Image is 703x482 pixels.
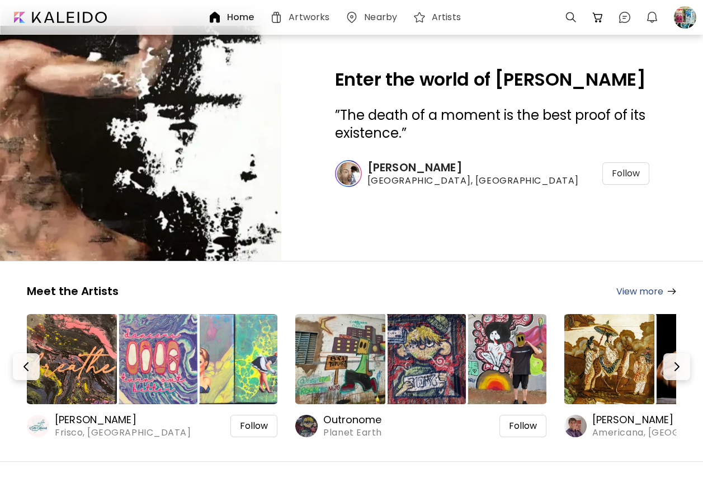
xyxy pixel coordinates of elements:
span: Follow [240,420,268,432]
img: bellIcon [645,11,659,24]
img: https://cdn.kaleido.art/CDN/Artwork/176110/Thumbnail/medium.webp?updated=780801 [376,314,466,404]
h6: Artworks [289,13,329,22]
button: Next-button [663,353,690,380]
h6: Nearby [364,13,397,22]
a: Home [208,11,258,24]
span: Follow [509,420,537,432]
h3: ” ” [335,106,649,142]
span: [GEOGRAPHIC_DATA], [GEOGRAPHIC_DATA] [367,175,579,187]
h5: Meet the Artists [27,284,119,298]
a: https://cdn.kaleido.art/CDN/Artwork/176095/Thumbnail/large.webp?updated=780732https://cdn.kaleido... [27,312,277,439]
img: https://cdn.kaleido.art/CDN/Artwork/176116/Thumbnail/medium.webp?updated=780833 [188,314,278,404]
a: [PERSON_NAME][GEOGRAPHIC_DATA], [GEOGRAPHIC_DATA]Follow [335,160,649,187]
a: Artists [413,11,465,24]
img: https://cdn.kaleido.art/CDN/Artwork/176109/Thumbnail/medium.webp?updated=780799 [456,314,546,404]
img: cart [591,11,605,24]
button: Prev-button [13,353,40,380]
a: https://cdn.kaleido.art/CDN/Artwork/176111/Thumbnail/large.webp?updated=780805https://cdn.kaleido... [295,312,546,439]
div: Follow [230,415,277,437]
a: View more [616,284,676,298]
img: https://cdn.kaleido.art/CDN/Artwork/176111/Thumbnail/large.webp?updated=780805 [295,314,385,404]
img: https://cdn.kaleido.art/CDN/Artwork/176095/Thumbnail/large.webp?updated=780732 [27,314,117,404]
button: bellIcon [643,8,662,27]
img: Next-button [670,360,683,373]
span: Planet Earth [323,427,395,439]
a: Artworks [270,11,334,24]
h6: [PERSON_NAME] [367,160,579,175]
h6: Artists [432,13,461,22]
img: arrow-right [668,288,676,294]
span: Follow [612,168,640,179]
img: Prev-button [20,360,33,373]
img: https://cdn.kaleido.art/CDN/Artwork/175971/Thumbnail/large.webp?updated=780092 [564,314,654,404]
div: Follow [602,162,649,185]
h6: [PERSON_NAME] [55,413,191,427]
h6: Outronome [323,413,395,427]
span: The death of a moment is the best proof of its existence. [335,106,645,142]
div: Follow [499,415,546,437]
a: Nearby [345,11,402,24]
h6: Home [227,13,254,22]
img: https://cdn.kaleido.art/CDN/Artwork/176115/Thumbnail/medium.webp?updated=780829 [107,314,197,404]
span: Frisco, [GEOGRAPHIC_DATA] [55,427,191,439]
img: chatIcon [618,11,631,24]
h2: Enter the world of [PERSON_NAME] [335,71,649,88]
